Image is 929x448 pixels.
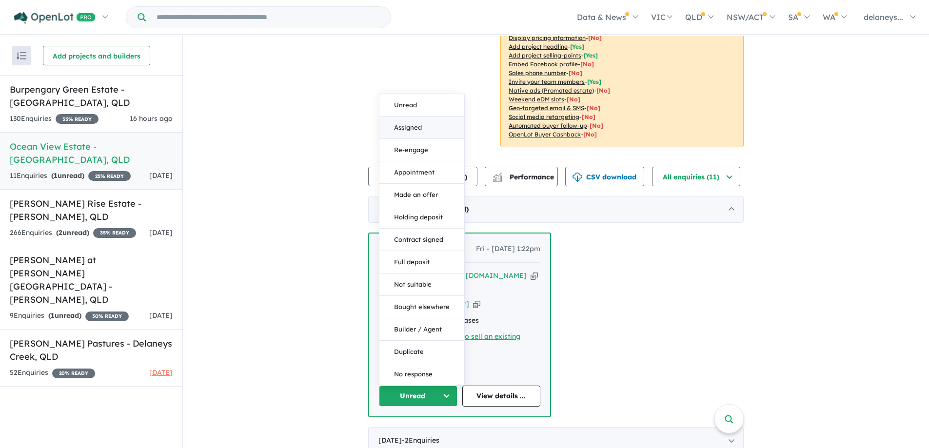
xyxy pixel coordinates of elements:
span: [ No ] [569,69,582,77]
button: Add projects and builders [43,46,150,65]
button: Holding deposit [379,206,464,229]
button: Contract signed [379,229,464,251]
button: All enquiries (11) [652,167,740,186]
span: [No] [590,122,603,129]
button: Not suitable [379,273,464,296]
span: 25 % READY [88,171,131,181]
div: 9 Enquir ies [10,310,129,322]
button: Team member settings (3) [368,167,477,186]
span: [ No ] [588,34,602,41]
span: 35 % READY [56,114,99,124]
u: Display pricing information [509,34,586,41]
button: Builder / Agent [379,318,464,341]
u: Sales phone number [509,69,566,77]
u: Embed Facebook profile [509,60,578,68]
span: 1 [51,311,55,320]
h5: [PERSON_NAME] Rise Estate - [PERSON_NAME] , QLD [10,197,173,223]
img: download icon [573,173,582,182]
span: 2 [59,228,62,237]
button: Unread [379,386,457,407]
a: View details ... [462,386,541,407]
button: Appointment [379,161,464,184]
input: Try estate name, suburb, builder or developer [148,7,389,28]
img: Openlot PRO Logo White [14,12,96,24]
u: Geo-targeted email & SMS [509,104,584,112]
strong: ( unread) [56,228,89,237]
h5: [PERSON_NAME] at [PERSON_NAME][GEOGRAPHIC_DATA] - [PERSON_NAME] , QLD [10,253,173,306]
span: [No] [582,113,595,120]
button: Bought elsewhere [379,296,464,318]
span: 30 % READY [85,312,129,321]
u: Native ads (Promoted estate) [509,87,594,94]
div: Unread [379,94,465,386]
u: Add project headline [509,43,568,50]
span: [No] [567,96,580,103]
span: [ Yes ] [570,43,584,50]
button: Unread [379,94,464,117]
img: sort.svg [17,52,26,59]
u: Weekend eDM slots [509,96,564,103]
button: Full deposit [379,251,464,273]
img: bar-chart.svg [493,175,502,182]
span: [DATE] [149,228,173,237]
span: [DATE] [149,368,173,377]
span: [ No ] [580,60,594,68]
h5: [PERSON_NAME] Pastures - Delaneys Creek , QLD [10,337,173,363]
u: Social media retargeting [509,113,579,120]
u: Invite your team members [509,78,585,85]
strong: ( unread) [51,171,84,180]
span: Fri - [DATE] 1:22pm [476,243,540,255]
u: Automated buyer follow-up [509,122,587,129]
span: [No] [587,104,600,112]
span: 35 % READY [93,228,136,238]
h5: Burpengary Green Estate - [GEOGRAPHIC_DATA] , QLD [10,83,173,109]
span: [ Yes ] [584,52,598,59]
button: No response [379,363,464,385]
button: CSV download [565,167,644,186]
button: Duplicate [379,341,464,363]
span: [No] [583,131,597,138]
span: 20 % READY [52,369,95,378]
button: Made an offer [379,184,464,206]
u: Add project selling-points [509,52,581,59]
span: - 2 Enquir ies [402,436,439,445]
span: [ Yes ] [587,78,601,85]
span: 1 [54,171,58,180]
div: [DATE] [368,196,744,223]
span: 16 hours ago [130,114,173,123]
div: 52 Enquir ies [10,367,95,379]
span: [DATE] [149,171,173,180]
div: 130 Enquir ies [10,113,99,125]
span: delaneys... [864,12,903,22]
button: Re-engage [379,139,464,161]
button: Copy [531,271,538,281]
u: OpenLot Buyer Cashback [509,131,581,138]
div: 266 Enquir ies [10,227,136,239]
span: [DATE] [149,311,173,320]
strong: ( unread) [48,311,81,320]
button: Assigned [379,117,464,139]
span: [No] [596,87,610,94]
h5: Ocean View Estate - [GEOGRAPHIC_DATA] , QLD [10,140,173,166]
span: Performance [494,173,554,181]
button: Copy [473,299,480,309]
img: line-chart.svg [493,173,502,178]
button: Performance [485,167,558,186]
div: 11 Enquir ies [10,170,131,182]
